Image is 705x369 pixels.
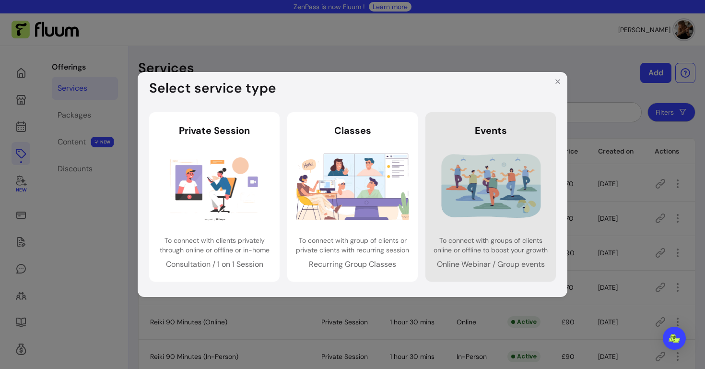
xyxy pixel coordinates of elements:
[157,236,272,255] p: To connect with clients privately through online or offline or in-home
[433,124,548,137] header: Events
[433,259,548,270] p: Online Webinar / Group events
[287,112,418,281] a: ClassesTo connect with group of clients or private clients with recurring sessionRecurring Group ...
[435,149,547,224] img: Events
[433,236,548,255] p: To connect with groups of clients online or offline to boost your growth
[149,112,280,281] a: Private SessionTo connect with clients privately through online or offline or in-homeConsultation...
[138,72,567,105] header: Select service type
[550,74,565,89] button: Close
[295,259,410,270] p: Recurring Group Classes
[295,124,410,137] header: Classes
[157,124,272,137] header: Private Session
[295,236,410,255] p: To connect with group of clients or private clients with recurring session
[296,149,409,224] img: Classes
[425,112,556,281] a: EventsTo connect with groups of clients online or offline to boost your growthOnline Webinar / Gr...
[157,259,272,270] p: Consultation / 1 on 1 Session
[158,149,271,224] img: Private Session
[663,327,686,350] div: Open Intercom Messenger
